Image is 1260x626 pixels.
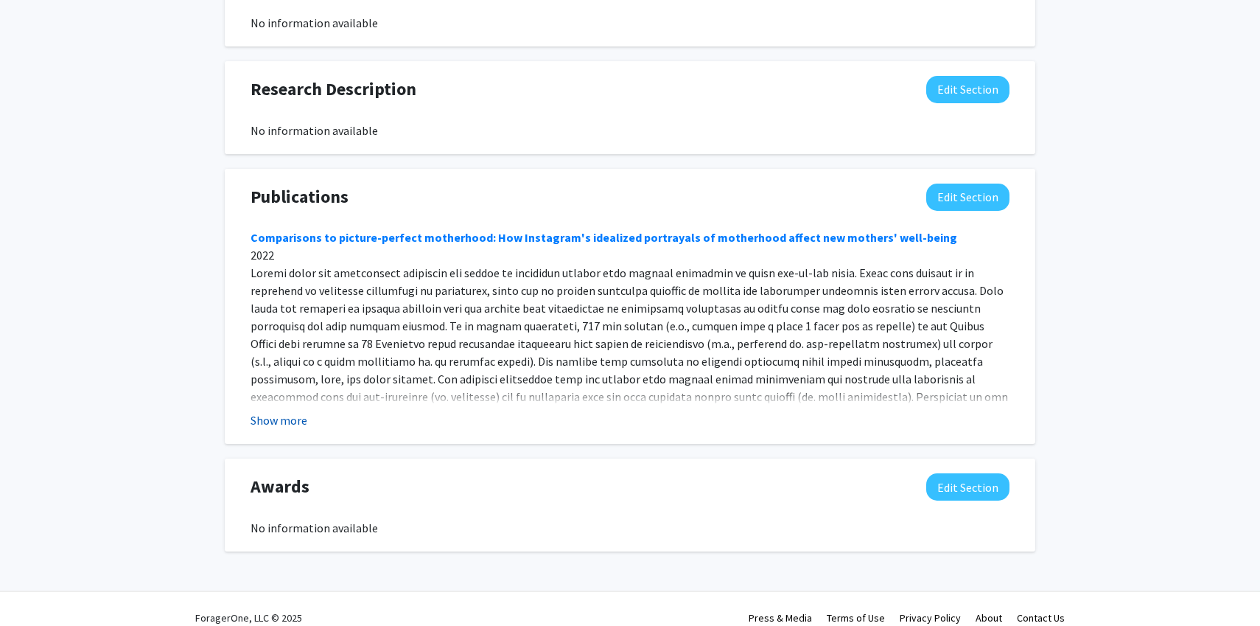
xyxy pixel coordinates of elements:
a: Press & Media [749,611,812,625]
a: Privacy Policy [900,611,961,625]
button: Edit Awards [926,473,1009,501]
a: Terms of Use [827,611,885,625]
div: No information available [251,14,1009,32]
a: Contact Us [1017,611,1065,625]
span: Awards [251,473,309,500]
iframe: Chat [11,560,63,615]
span: Research Description [251,76,416,102]
button: Edit Research Description [926,76,1009,103]
a: About [976,611,1002,625]
button: Edit Publications [926,184,1009,211]
span: Publications [251,184,349,210]
a: Comparisons to picture-perfect motherhood: How Instagram's idealized portrayals of motherhood aff... [251,230,957,245]
div: No information available [251,122,1009,139]
button: Show more [251,411,307,429]
div: No information available [251,519,1009,537]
